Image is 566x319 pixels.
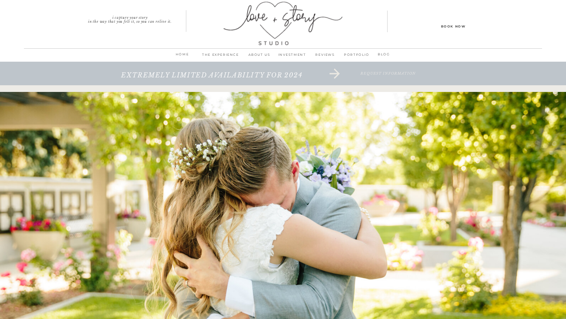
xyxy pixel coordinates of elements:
p: I capture your story in the way that you felt it, so you can relive it. [74,16,186,21]
a: ABOUT us [243,51,276,62]
a: extremely limited availability for 2024 [95,71,329,87]
a: Book Now [418,23,489,29]
a: REVIEWS [309,51,342,62]
a: PORTFOLIO [342,51,372,62]
a: THE EXPERIENCE [198,51,243,62]
a: INVESTMENT [276,51,309,62]
a: BLOG [373,51,394,59]
a: I capture your storyin the way that you felt it, so you can relive it. [74,16,186,21]
a: request information [319,71,458,87]
a: home [172,51,193,62]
